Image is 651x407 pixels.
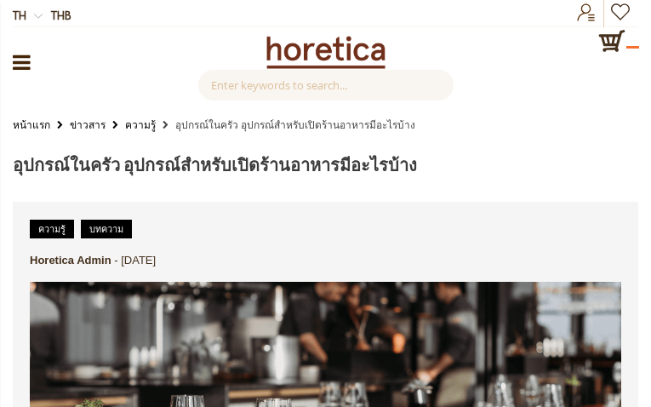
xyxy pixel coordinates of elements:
a: หน้าแรก [13,115,50,134]
img: Horetica.com [266,36,385,69]
a: ข่าวสาร [70,115,106,134]
a: ความรู้ [125,115,156,134]
a: หมวดหมู่สินค้า [13,45,31,79]
strong: อุปกรณ์ในครัว อุปกรณ์สำหรับเปิดร้านอาหารมีอะไรบ้าง [175,118,415,131]
span: THB [51,8,71,22]
span: [DATE] [121,254,156,267]
img: dropdown-icon.svg [34,12,43,20]
span: อุปกรณ์ในครัว อุปกรณ์สำหรับเปิดร้านอาหารมีอะไรบ้าง [13,152,417,178]
a: บทความ [81,220,132,238]
span: - [114,254,117,267]
a: Horetica Admin [30,254,111,267]
span: th [13,8,26,22]
a: ความรู้ [30,220,74,238]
